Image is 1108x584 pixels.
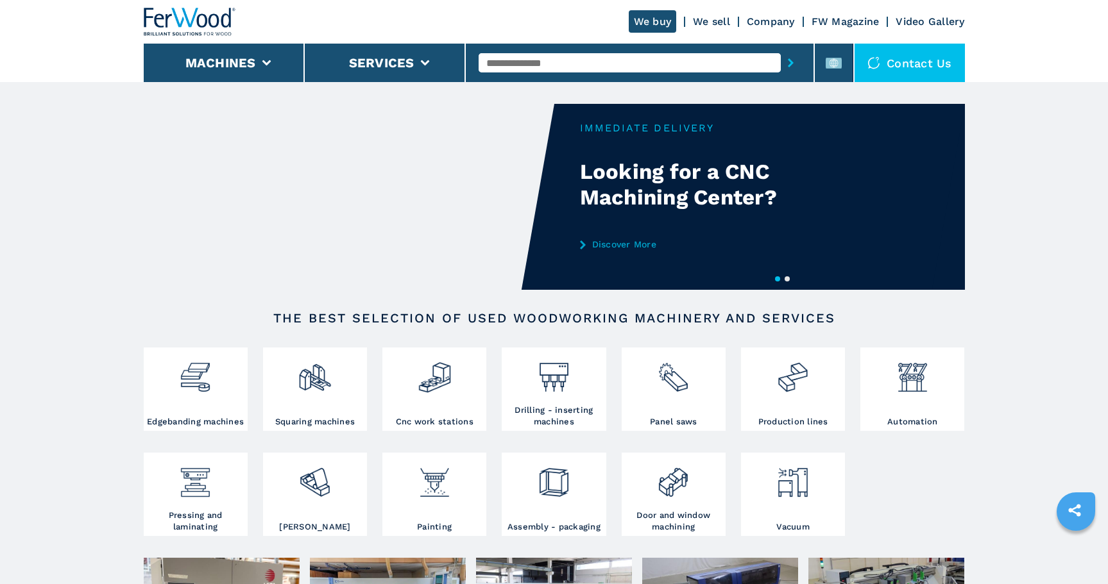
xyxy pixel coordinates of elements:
[418,456,452,499] img: verniciatura_1.png
[622,453,726,536] a: Door and window machining
[505,405,602,428] h3: Drilling - inserting machines
[507,521,601,533] h3: Assembly - packaging
[776,456,810,499] img: aspirazione_1.png
[896,15,964,28] a: Video Gallery
[741,453,845,536] a: Vacuum
[185,310,924,326] h2: The best selection of used woodworking machinery and services
[855,44,965,82] div: Contact us
[776,351,810,394] img: linee_di_produzione_2.png
[741,347,845,431] a: Production lines
[178,456,212,499] img: pressa-strettoia.png
[263,347,367,431] a: Squaring machines
[144,8,236,36] img: Ferwood
[747,15,795,28] a: Company
[418,351,452,394] img: centro_di_lavoro_cnc_2.png
[622,347,726,431] a: Panel saws
[349,55,414,71] button: Services
[625,510,722,533] h3: Door and window machining
[812,15,880,28] a: FW Magazine
[185,55,256,71] button: Machines
[298,351,332,394] img: squadratrici_2.png
[382,347,486,431] a: Cnc work stations
[1059,494,1091,526] a: sharethis
[144,104,554,290] video: Your browser does not support the video tag.
[396,416,473,428] h3: Cnc work stations
[144,453,248,536] a: Pressing and laminating
[867,56,880,69] img: Contact us
[263,453,367,536] a: [PERSON_NAME]
[860,347,964,431] a: Automation
[580,239,831,249] a: Discover More
[502,453,606,536] a: Assembly - packaging
[275,416,355,428] h3: Squaring machines
[1053,526,1098,574] iframe: Chat
[693,15,730,28] a: We sell
[417,521,452,533] h3: Painting
[896,351,930,394] img: automazione.png
[781,48,801,78] button: submit-button
[650,416,697,428] h3: Panel saws
[537,456,571,499] img: montaggio_imballaggio_2.png
[178,351,212,394] img: bordatrici_1.png
[656,351,690,394] img: sezionatrici_2.png
[776,521,810,533] h3: Vacuum
[382,453,486,536] a: Painting
[775,276,780,281] button: 1
[758,416,828,428] h3: Production lines
[502,347,606,431] a: Drilling - inserting machines
[887,416,938,428] h3: Automation
[298,456,332,499] img: levigatrici_2.png
[785,276,790,281] button: 2
[656,456,690,499] img: lavorazione_porte_finestre_2.png
[144,347,248,431] a: Edgebanding machines
[147,416,244,428] h3: Edgebanding machines
[147,510,244,533] h3: Pressing and laminating
[629,10,677,33] a: We buy
[279,521,350,533] h3: [PERSON_NAME]
[537,351,571,394] img: foratrici_inseritrici_2.png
